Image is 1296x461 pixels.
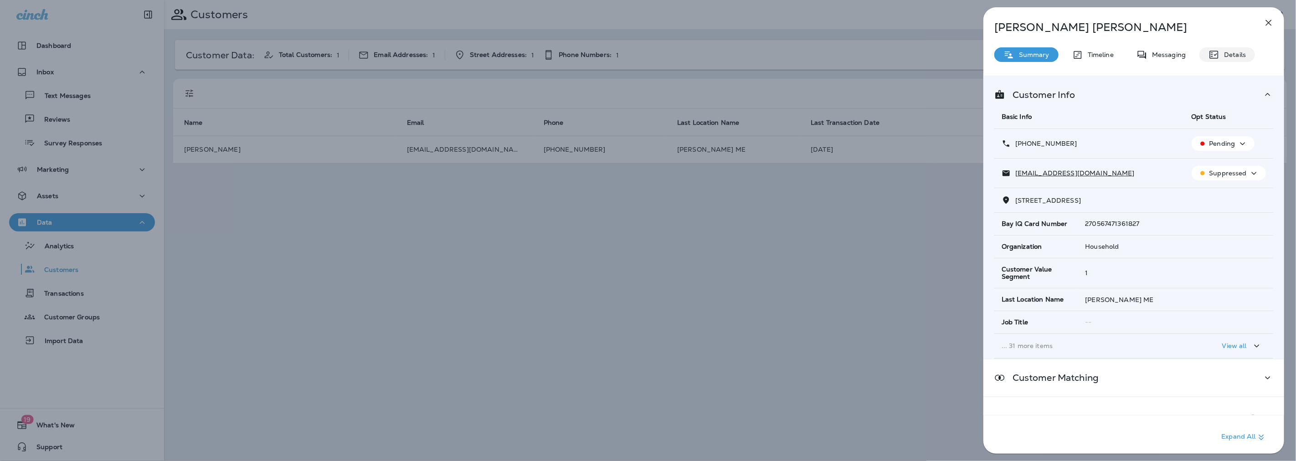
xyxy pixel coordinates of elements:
[1083,51,1114,58] p: Timeline
[1002,113,1032,121] span: Basic Info
[1222,342,1247,349] p: View all
[1002,243,1042,251] span: Organization
[994,21,1243,34] p: [PERSON_NAME] [PERSON_NAME]
[1085,220,1140,228] span: 270567471361827
[1005,91,1075,98] p: Customer Info
[1209,140,1235,147] p: Pending
[1244,410,1262,428] button: Add to Static Segment
[1218,429,1270,446] button: Expand All
[1005,374,1099,381] p: Customer Matching
[1147,51,1186,58] p: Messaging
[1002,318,1028,326] span: Job Title
[1222,432,1267,443] p: Expand All
[1192,113,1226,121] span: Opt Status
[1011,140,1077,147] p: [PHONE_NUMBER]
[1085,242,1119,251] span: Household
[1014,51,1049,58] p: Summary
[1002,296,1064,303] span: Last Location Name
[1015,196,1081,205] span: [STREET_ADDRESS]
[1192,166,1266,180] button: Suppressed
[1219,338,1266,354] button: View all
[1085,318,1092,326] span: --
[1002,342,1177,349] p: ... 31 more items
[1085,269,1088,277] span: 1
[1002,266,1071,281] span: Customer Value Segment
[1011,169,1135,177] p: [EMAIL_ADDRESS][DOMAIN_NAME]
[1085,296,1154,304] span: [PERSON_NAME] ME
[1219,51,1246,58] p: Details
[1002,220,1068,228] span: Bay IQ Card Number
[1192,136,1255,151] button: Pending
[1209,169,1247,177] p: Suppressed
